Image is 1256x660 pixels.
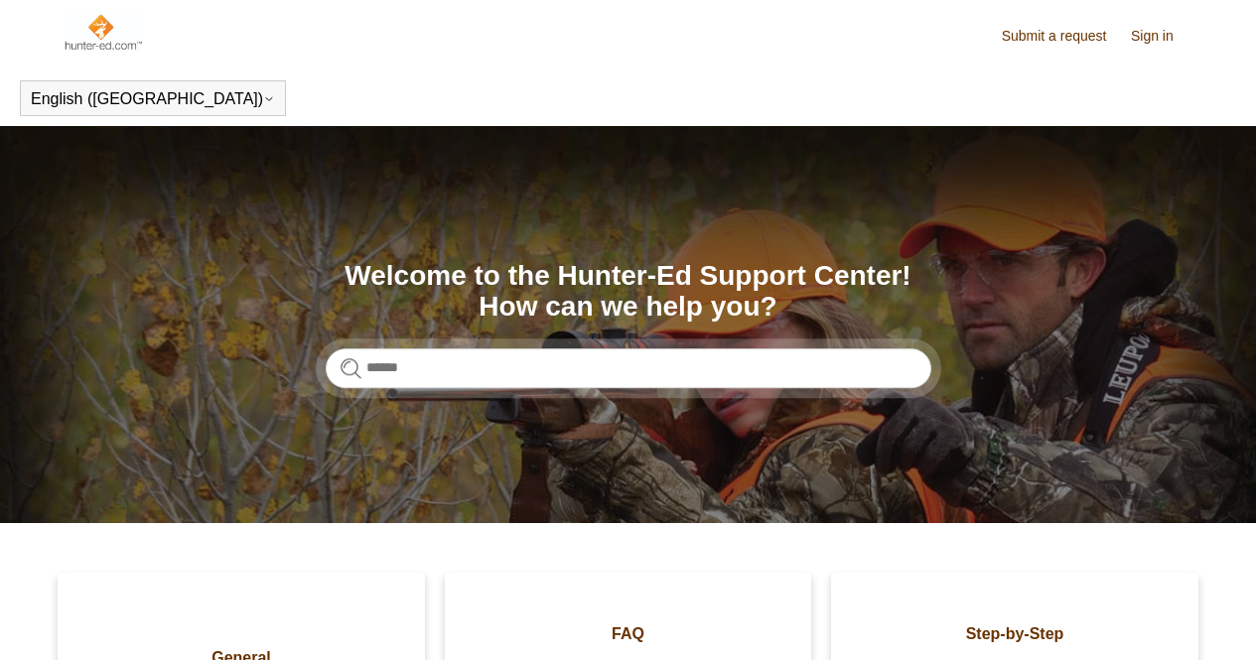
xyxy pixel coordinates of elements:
[63,12,143,52] img: Hunter-Ed Help Center home page
[326,348,931,388] input: Search
[326,261,931,323] h1: Welcome to the Hunter-Ed Support Center! How can we help you?
[475,622,782,646] span: FAQ
[861,622,1169,646] span: Step-by-Step
[31,90,275,108] button: English ([GEOGRAPHIC_DATA])
[1002,26,1127,47] a: Submit a request
[1131,26,1193,47] a: Sign in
